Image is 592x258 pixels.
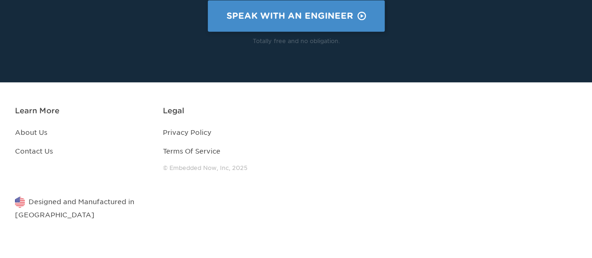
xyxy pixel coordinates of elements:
p: Designed and Manufactured in [GEOGRAPHIC_DATA] [15,195,148,221]
a: Terms Of Service [163,147,220,155]
a: Speak With An Engineer [208,0,385,32]
a: Contact Us [15,147,53,155]
div: © Embedded Now, Inc, 2025 [163,162,296,174]
a: About Us [15,129,47,136]
h2: Learn More [15,103,148,118]
p: Totally free and no obligation. [15,36,577,47]
img: flag.png [15,197,25,208]
a: Privacy Policy [163,129,212,136]
h2: Legal [163,103,296,118]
